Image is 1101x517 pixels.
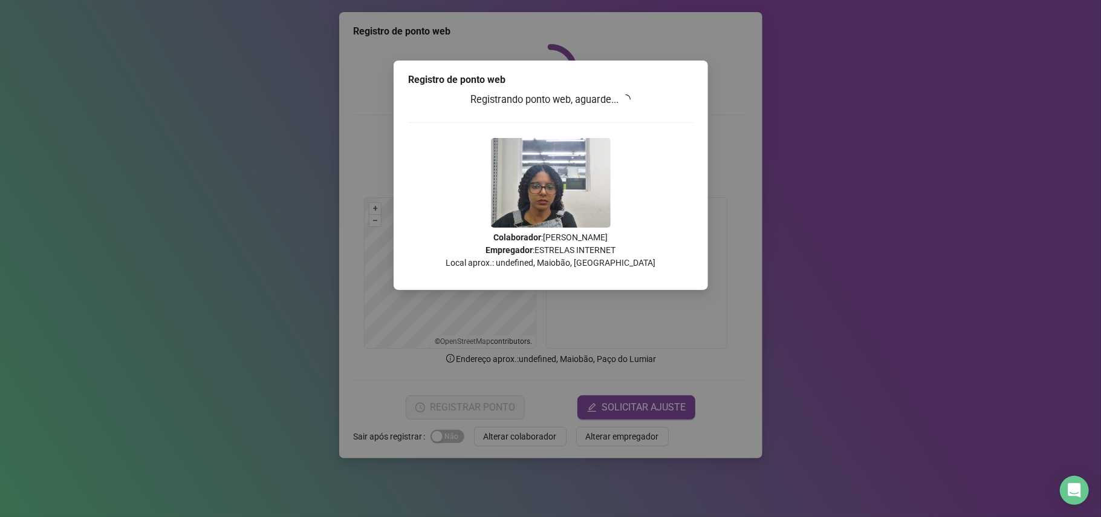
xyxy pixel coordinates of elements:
img: 9k= [491,138,611,228]
span: loading [619,92,633,106]
strong: Colaborador [493,232,541,242]
strong: Empregador [486,245,533,255]
p: : [PERSON_NAME] : ESTRELAS INTERNET Local aprox.: undefined, Maiobão, [GEOGRAPHIC_DATA] [408,231,693,269]
h3: Registrando ponto web, aguarde... [408,92,693,108]
div: Registro de ponto web [408,73,693,87]
div: Open Intercom Messenger [1060,476,1089,505]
